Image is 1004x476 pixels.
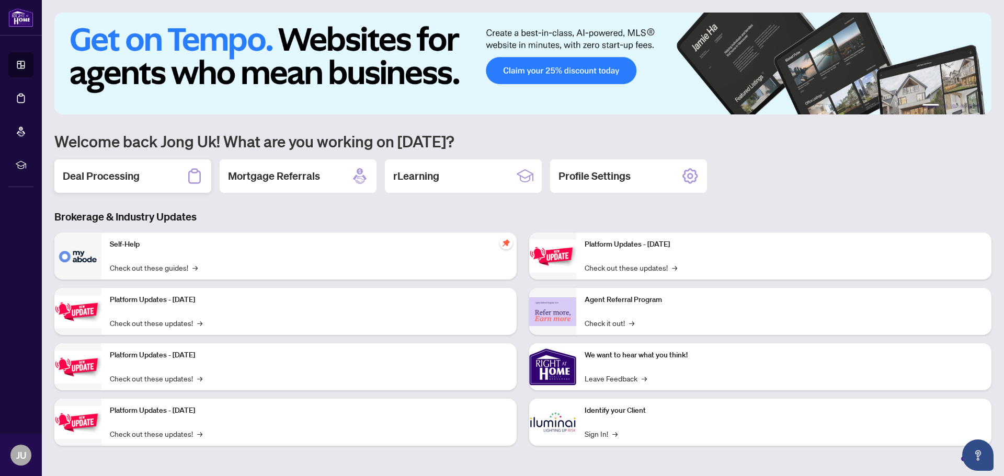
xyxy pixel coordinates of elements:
[110,350,508,361] p: Platform Updates - [DATE]
[629,317,634,329] span: →
[8,8,33,27] img: logo
[228,169,320,183] h2: Mortgage Referrals
[197,428,202,439] span: →
[500,237,512,249] span: pushpin
[54,210,991,224] h3: Brokerage & Industry Updates
[197,317,202,329] span: →
[642,373,647,384] span: →
[943,104,948,108] button: 2
[54,295,101,328] img: Platform Updates - September 16, 2025
[585,405,983,416] p: Identify your Client
[110,262,198,273] a: Check out these guides!→
[952,104,956,108] button: 3
[110,405,508,416] p: Platform Updates - [DATE]
[612,428,618,439] span: →
[54,131,991,151] h1: Welcome back Jong Uk! What are you working on [DATE]?
[110,239,508,250] p: Self-Help
[585,294,983,306] p: Agent Referral Program
[54,13,991,114] img: Slide 0
[54,406,101,439] img: Platform Updates - July 8, 2025
[110,428,202,439] a: Check out these updates!→
[585,262,677,273] a: Check out these updates!→
[54,351,101,384] img: Platform Updates - July 21, 2025
[529,297,576,326] img: Agent Referral Program
[585,317,634,329] a: Check it out!→
[54,233,101,280] img: Self-Help
[110,373,202,384] a: Check out these updates!→
[585,239,983,250] p: Platform Updates - [DATE]
[393,169,439,183] h2: rLearning
[192,262,198,273] span: →
[197,373,202,384] span: →
[63,169,140,183] h2: Deal Processing
[672,262,677,273] span: →
[585,373,647,384] a: Leave Feedback→
[922,104,939,108] button: 1
[962,439,994,471] button: Open asap
[968,104,973,108] button: 5
[16,448,26,462] span: JU
[529,343,576,390] img: We want to hear what you think!
[585,428,618,439] a: Sign In!→
[977,104,981,108] button: 6
[960,104,964,108] button: 4
[558,169,631,183] h2: Profile Settings
[110,294,508,306] p: Platform Updates - [DATE]
[529,399,576,446] img: Identify your Client
[585,350,983,361] p: We want to hear what you think!
[110,317,202,329] a: Check out these updates!→
[529,240,576,273] img: Platform Updates - June 23, 2025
